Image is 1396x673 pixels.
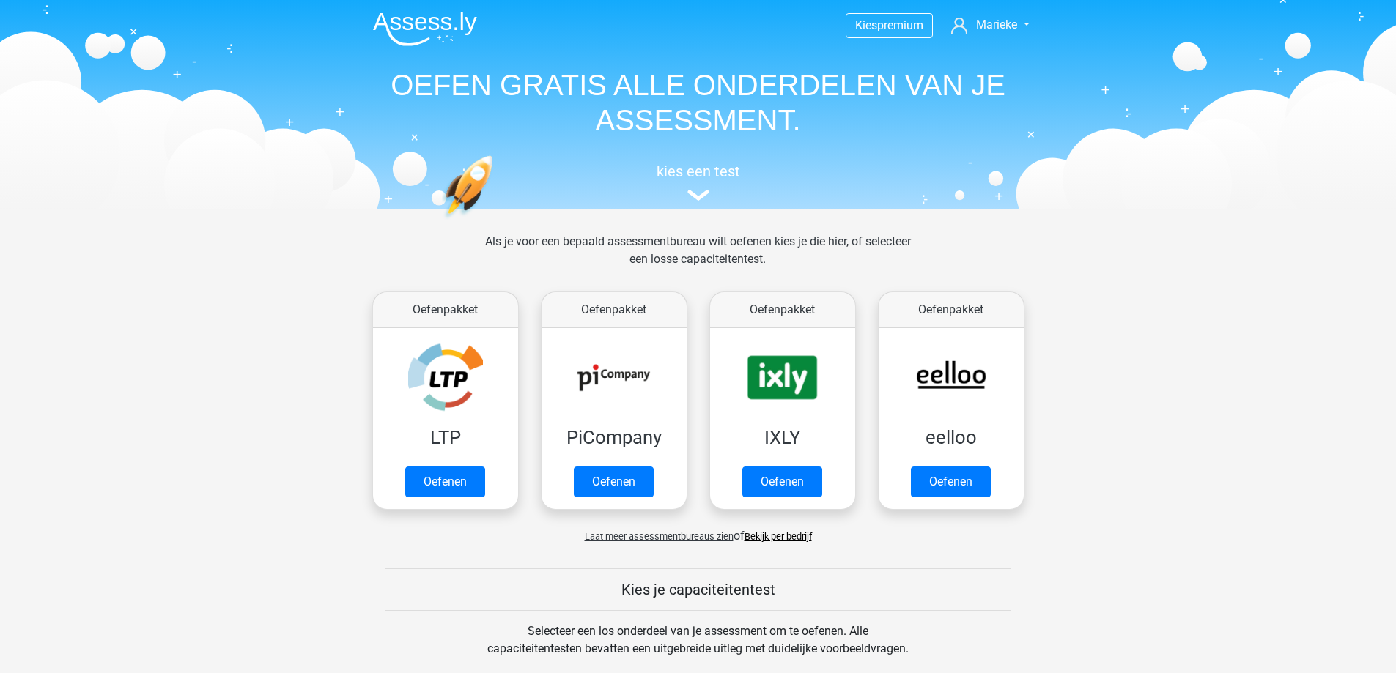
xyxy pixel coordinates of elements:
[442,155,550,288] img: oefenen
[361,163,1035,201] a: kies een test
[855,18,877,32] span: Kies
[385,581,1011,598] h5: Kies je capaciteitentest
[687,190,709,201] img: assessment
[945,16,1035,34] a: Marieke
[574,466,654,497] a: Oefenen
[361,67,1035,138] h1: OEFEN GRATIS ALLE ONDERDELEN VAN JE ASSESSMENT.
[361,163,1035,180] h5: kies een test
[585,531,734,542] span: Laat meer assessmentbureaus zien
[473,233,923,286] div: Als je voor een bepaald assessmentbureau wilt oefenen kies je die hier, of selecteer een losse ca...
[405,466,485,497] a: Oefenen
[877,18,923,32] span: premium
[976,18,1017,31] span: Marieke
[846,15,932,35] a: Kiespremium
[373,12,477,46] img: Assessly
[745,531,812,542] a: Bekijk per bedrijf
[911,466,991,497] a: Oefenen
[361,516,1035,545] div: of
[742,466,822,497] a: Oefenen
